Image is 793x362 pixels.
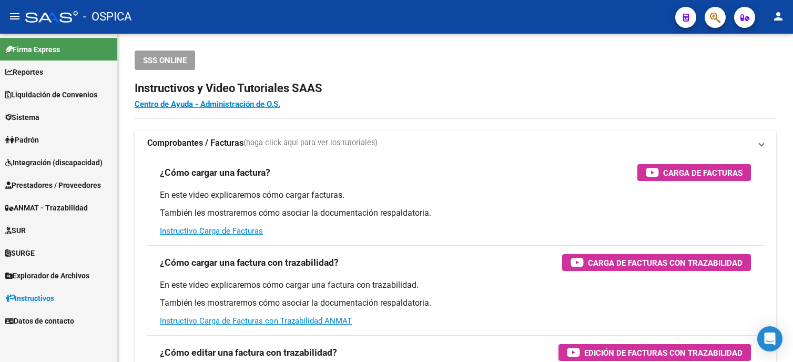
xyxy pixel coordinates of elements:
span: Firma Express [5,44,60,55]
a: Instructivo Carga de Facturas con Trazabilidad ANMAT [160,316,352,326]
span: Explorador de Archivos [5,270,89,281]
span: (haga click aquí para ver los tutoriales) [243,137,378,149]
span: SUR [5,225,26,236]
button: Carga de Facturas [637,164,751,181]
strong: Comprobantes / Facturas [147,137,243,149]
mat-icon: menu [8,10,21,23]
p: En este video explicaremos cómo cargar facturas. [160,189,751,201]
p: En este video explicaremos cómo cargar una factura con trazabilidad. [160,279,751,291]
span: ANMAT - Trazabilidad [5,202,88,214]
span: - OSPICA [83,5,131,28]
h3: ¿Cómo cargar una factura con trazabilidad? [160,255,339,270]
span: Edición de Facturas con Trazabilidad [584,346,743,359]
span: Prestadores / Proveedores [5,179,101,191]
a: Centro de Ayuda - Administración de O.S. [135,99,280,109]
span: Padrón [5,134,39,146]
a: Instructivo Carga de Facturas [160,226,263,236]
span: Datos de contacto [5,315,74,327]
span: Carga de Facturas con Trazabilidad [588,256,743,269]
span: SURGE [5,247,35,259]
p: También les mostraremos cómo asociar la documentación respaldatoria. [160,207,751,219]
button: SSS ONLINE [135,51,195,70]
button: Carga de Facturas con Trazabilidad [562,254,751,271]
span: Integración (discapacidad) [5,157,103,168]
div: Open Intercom Messenger [757,326,782,351]
h3: ¿Cómo editar una factura con trazabilidad? [160,345,337,360]
span: Liquidación de Convenios [5,89,97,100]
span: Sistema [5,112,39,123]
span: Carga de Facturas [663,166,743,179]
h2: Instructivos y Video Tutoriales SAAS [135,78,776,98]
mat-icon: person [772,10,785,23]
span: SSS ONLINE [143,56,187,65]
span: Instructivos [5,293,54,304]
p: También les mostraremos cómo asociar la documentación respaldatoria. [160,297,751,309]
span: Reportes [5,66,43,78]
h3: ¿Cómo cargar una factura? [160,165,270,180]
mat-expansion-panel-header: Comprobantes / Facturas(haga click aquí para ver los tutoriales) [135,130,776,156]
button: Edición de Facturas con Trazabilidad [558,344,751,361]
